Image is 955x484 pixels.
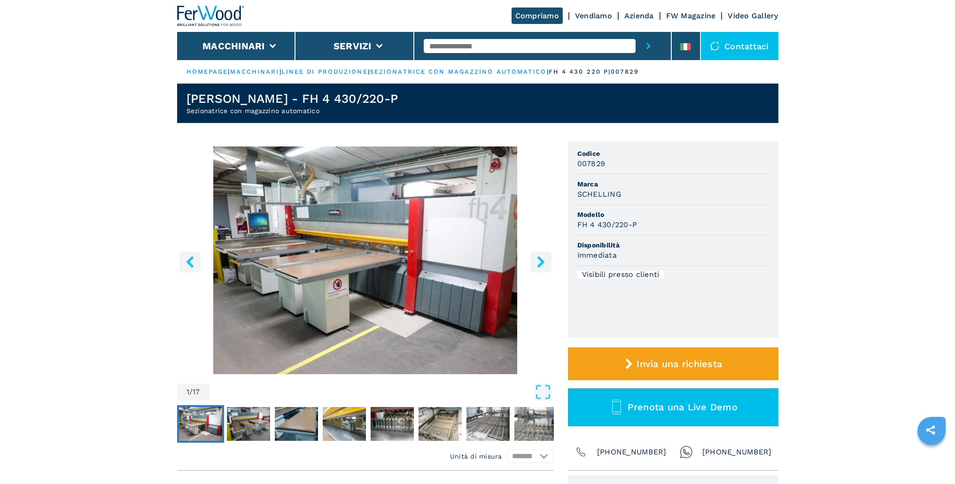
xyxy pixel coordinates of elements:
[186,91,398,106] h1: [PERSON_NAME] - FH 4 430/220-P
[281,68,368,75] a: linee di produzione
[371,407,414,441] img: c3cb8b205374c77ab69b4efa02eedb0d
[186,106,398,115] h2: Sezionatrice con magazzino automatico
[666,11,716,20] a: FW Magazine
[193,388,200,396] span: 17
[280,68,281,75] span: |
[575,446,588,459] img: Phone
[189,388,193,396] span: /
[577,240,769,250] span: Disponibilità
[369,405,416,443] button: Go to Slide 5
[321,405,368,443] button: Go to Slide 4
[212,384,551,400] button: Open Fullscreen
[465,405,512,443] button: Go to Slide 7
[179,251,201,272] button: left-button
[710,41,720,51] img: Contattaci
[227,407,270,441] img: 1e19062c0b3d3ec6cf25d48bbe61a7ce
[577,250,617,261] h3: immediata
[530,251,551,272] button: right-button
[575,11,612,20] a: Vendiamo
[368,68,370,75] span: |
[701,32,778,60] div: Contattaci
[919,418,942,442] a: sharethis
[636,32,661,60] button: submit-button
[611,68,639,76] p: 007829
[275,407,318,441] img: bcd095de88edc784bffc96a649b4ca9f
[186,388,189,396] span: 1
[370,68,547,75] a: sezionatrice con magazzino automatico
[728,11,778,20] a: Video Gallery
[334,40,372,52] button: Servizi
[680,446,693,459] img: Whatsapp
[577,179,769,189] span: Marca
[177,146,554,374] img: Sezionatrice con magazzino automatico SCHELLING FH 4 430/220-P
[568,347,778,380] button: Invia una richiesta
[547,68,549,75] span: |
[597,446,667,459] span: [PHONE_NUMBER]
[466,407,510,441] img: 9edb803d914e15bb5cc784d8da61d69b
[228,68,230,75] span: |
[202,40,265,52] button: Macchinari
[177,405,554,443] nav: Thumbnail Navigation
[577,210,769,219] span: Modello
[568,388,778,426] button: Prenota una Live Demo
[549,68,611,76] p: fh 4 430 220 p |
[512,8,563,24] a: Compriamo
[273,405,320,443] button: Go to Slide 3
[577,219,637,230] h3: FH 4 430/220-P
[577,189,621,200] h3: SCHELLING
[624,11,654,20] a: Azienda
[419,407,462,441] img: 367aa02b59a381e7922e4378fd2ee39a
[628,401,738,413] span: Prenota una Live Demo
[702,446,772,459] span: [PHONE_NUMBER]
[577,271,664,278] div: Visibili presso clienti
[512,405,559,443] button: Go to Slide 8
[577,158,606,169] h3: 007829
[323,407,366,441] img: da103d0b538ab2dc08f8f3c1e86e406f
[186,68,228,75] a: HOMEPAGE
[230,68,280,75] a: macchinari
[417,405,464,443] button: Go to Slide 6
[514,407,558,441] img: 2fd30078c224906bf518cb76f8b425e5
[577,149,769,158] span: Codice
[177,405,224,443] button: Go to Slide 1
[177,6,245,26] img: Ferwood
[637,358,722,369] span: Invia una richiesta
[179,407,222,441] img: 07bb593e16ef9cc83e63f9ede49ba872
[177,146,554,374] div: Go to Slide 1
[450,452,502,461] em: Unità di misura
[225,405,272,443] button: Go to Slide 2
